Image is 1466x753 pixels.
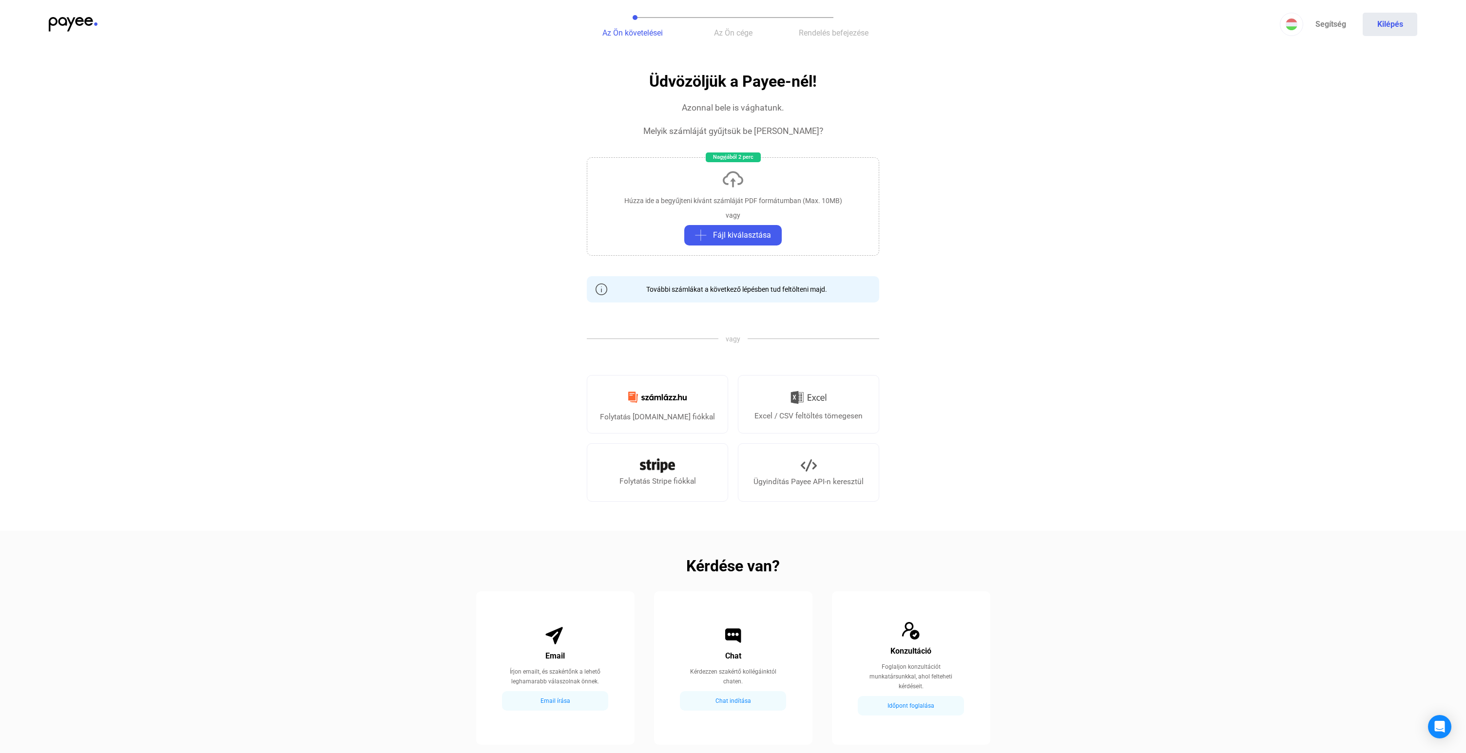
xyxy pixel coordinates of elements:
[624,196,842,206] div: Húzza ide a begyűjteni kívánt számláját PDF formátumban (Max. 10MB)
[502,691,608,711] button: Email írása
[643,125,823,137] div: Melyik számláját gyűjtsük be [PERSON_NAME]?
[738,375,879,433] a: Excel / CSV feltöltés tömegesen
[1363,13,1417,36] button: Kilépés
[683,695,783,707] div: Chat indítása
[861,700,961,712] div: Időpont foglalása
[738,443,879,502] a: Ügyindítás Payee API-n keresztül
[706,152,761,162] div: Nagyjából 2 perc
[602,28,663,38] span: Az Ön követelései
[754,410,863,422] div: Excel / CSV feltöltés tömegesen
[619,475,696,487] div: Folytatás Stripe fiókkal
[682,102,784,113] div: Azonnal bele is vághatunk.
[901,621,921,640] img: Consultation
[600,411,715,423] div: Folytatás [DOMAIN_NAME] fiókkal
[505,695,605,707] div: Email írása
[1428,715,1451,738] div: Open Intercom Messenger
[753,476,864,488] div: Ügyindítás Payee API-n keresztül
[858,696,964,715] button: Időpont foglalása
[640,458,675,473] img: Stripe
[801,457,817,473] img: API
[799,28,868,38] span: Rendelés befejezése
[587,443,728,502] a: Folytatás Stripe fiókkal
[649,73,817,90] h1: Üdvözöljük a Payee-nél!
[858,662,964,691] div: Foglaljon konzultációt munkatársunkkal, ahol felteheti kérdéseit.
[622,386,693,409] img: Számlázz.hu
[49,17,97,32] img: payee-logo
[545,626,565,645] img: Email
[680,691,786,711] button: Chat indítása
[718,334,748,344] span: vagy
[587,375,728,433] a: Folytatás [DOMAIN_NAME] fiókkal
[695,229,707,241] img: plus-grey
[721,168,745,191] img: upload-cloud
[1286,19,1297,30] img: HU
[596,283,607,295] img: info-grey-outline
[713,229,771,241] span: Fájl kiválasztása
[502,667,608,686] div: Írjon emailt, és szakértőnk a lehető leghamarabb válaszolnak önnek.
[714,28,752,38] span: Az Ön cége
[680,667,786,686] div: Kérdezzen szakértő kollégáinktól chaten.
[723,626,743,645] img: Chat
[1280,13,1303,36] button: HU
[639,284,827,294] div: További számlákat a következő lépésben tud feltölteni majd.
[726,210,740,220] div: vagy
[686,560,780,572] h2: Kérdése van?
[1303,13,1358,36] a: Segítség
[725,650,741,662] div: Chat
[890,645,931,657] div: Konzultáció
[545,650,565,662] div: Email
[791,387,827,408] img: Excel
[684,225,782,245] button: plus-greyFájl kiválasztása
